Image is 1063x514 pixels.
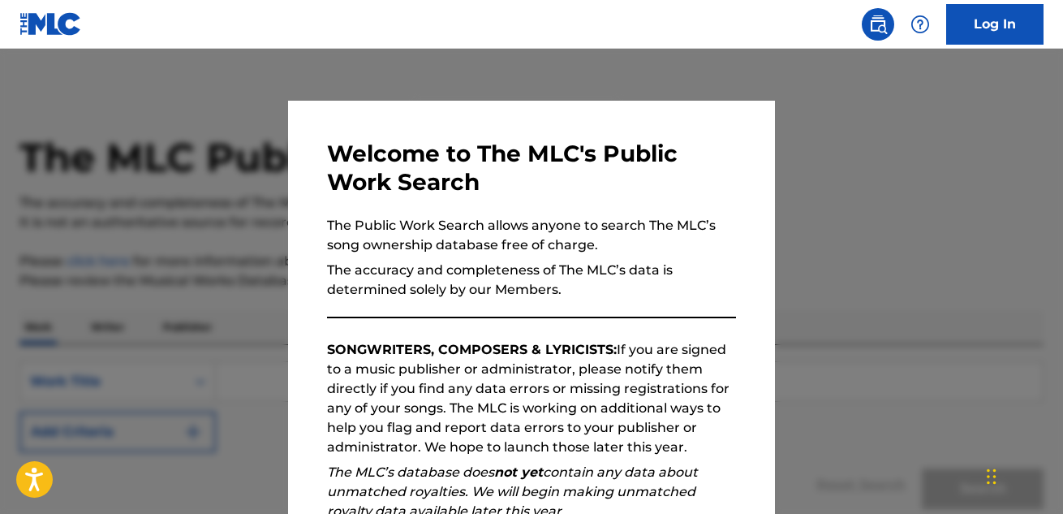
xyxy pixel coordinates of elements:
p: The accuracy and completeness of The MLC’s data is determined solely by our Members. [327,261,736,300]
div: Help [904,8,936,41]
strong: not yet [494,464,543,480]
div: Drag [987,452,996,501]
img: search [868,15,888,34]
a: Log In [946,4,1044,45]
img: help [910,15,930,34]
iframe: Chat Widget [982,436,1063,514]
a: Public Search [862,8,894,41]
img: MLC Logo [19,12,82,36]
p: The Public Work Search allows anyone to search The MLC’s song ownership database free of charge. [327,216,736,255]
p: If you are signed to a music publisher or administrator, please notify them directly if you find ... [327,340,736,457]
strong: SONGWRITERS, COMPOSERS & LYRICISTS: [327,342,617,357]
h3: Welcome to The MLC's Public Work Search [327,140,736,197]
